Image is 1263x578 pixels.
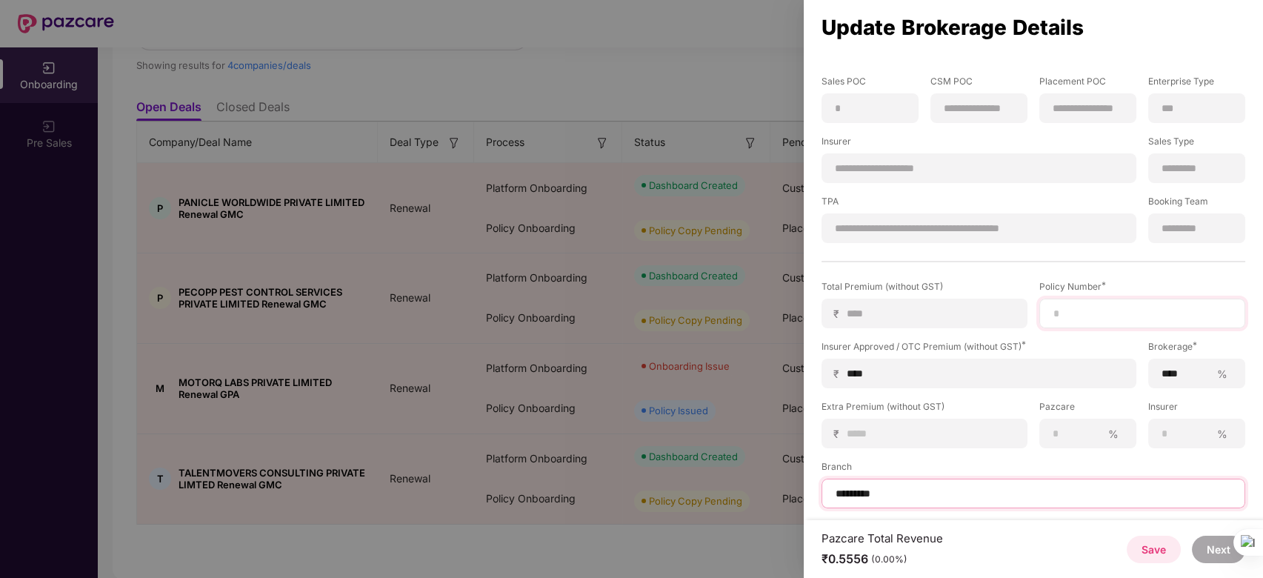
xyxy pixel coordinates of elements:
[833,427,845,441] span: ₹
[930,75,1027,93] label: CSM POC
[822,19,1245,36] div: Update Brokerage Details
[1211,427,1233,441] span: %
[871,554,907,565] div: (0.00%)
[1039,280,1245,293] div: Policy Number
[1148,340,1245,353] div: Brokerage
[1148,135,1245,153] label: Sales Type
[1211,367,1233,381] span: %
[822,195,1136,213] label: TPA
[1127,536,1181,563] button: Save
[822,531,943,545] div: Pazcare Total Revenue
[822,400,1027,419] label: Extra Premium (without GST)
[833,307,845,321] span: ₹
[1148,75,1245,93] label: Enterprise Type
[822,340,1136,353] div: Insurer Approved / OTC Premium (without GST)
[822,135,1136,153] label: Insurer
[822,551,943,567] div: ₹0.5556
[822,75,919,93] label: Sales POC
[1102,427,1124,441] span: %
[1039,400,1136,419] label: Pazcare
[1039,75,1136,93] label: Placement POC
[822,280,1027,299] label: Total Premium (without GST)
[1148,195,1245,213] label: Booking Team
[1148,400,1245,419] label: Insurer
[822,460,1245,479] label: Branch
[833,367,845,381] span: ₹
[1192,536,1245,563] button: Next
